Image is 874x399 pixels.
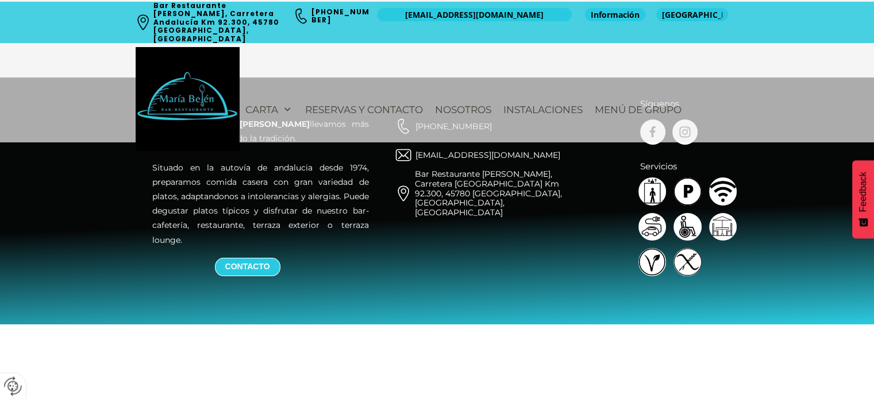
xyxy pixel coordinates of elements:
[638,213,667,241] a: cargador coche eléctrico
[673,248,702,276] a: platos celiacos
[709,177,737,206] a: wifi gratis
[435,104,491,115] span: Nosotros
[589,98,687,121] a: Menú de Grupo
[415,169,564,218] a: Bar Restaurante [PERSON_NAME], Carretera [GEOGRAPHIC_DATA] Km 92.300, 45780 [GEOGRAPHIC_DATA], [G...
[640,161,677,172] span: Servicios
[638,248,667,276] a: platos vegetarianos (previo aviso)
[673,177,702,206] a: aparcamiento
[429,98,497,121] a: Nosotros
[152,162,369,245] span: Situado en la autovía de andalucia desde 1974, preparamos comida casera con gran variedad de plat...
[245,104,278,115] span: Carta
[585,8,645,21] a: Información
[709,213,737,241] a: terraza cubierta
[405,9,544,21] span: [EMAIL_ADDRESS][DOMAIN_NAME]
[673,213,702,241] a: adaptado minusválidos
[858,172,868,212] span: Feedback
[225,261,269,273] span: CONTACTO
[852,160,874,238] button: Feedback - Mostrar encuesta
[299,98,429,121] a: Reservas y contacto
[656,8,728,21] a: [GEOGRAPHIC_DATA]
[503,104,583,115] span: Instalaciones
[638,177,667,206] a: ascensor
[498,98,588,121] a: Instalaciones
[153,1,282,44] a: Bar Restaurante [PERSON_NAME], Carretera Andalucía Km 92.300, 45780 [GEOGRAPHIC_DATA], [GEOGRAPHI...
[240,98,299,121] a: Carta
[377,8,572,21] a: [EMAIL_ADDRESS][DOMAIN_NAME]
[595,104,682,115] span: Menú de Grupo
[311,7,369,25] a: [PHONE_NUMBER]
[662,9,722,21] span: [GEOGRAPHIC_DATA]
[591,9,640,21] span: Información
[305,104,423,115] span: Reservas y contacto
[215,258,280,276] a: CONTACTO
[136,47,240,151] img: Bar Restaurante María Belén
